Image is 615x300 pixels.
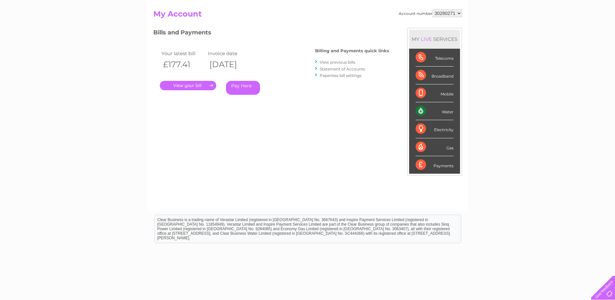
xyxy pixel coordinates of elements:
h4: Billing and Payments quick links [315,48,389,53]
a: Energy [517,28,531,32]
div: Telecoms [416,49,454,67]
a: Pay Here [226,81,260,95]
a: View previous bills [320,60,355,65]
th: [DATE] [206,58,253,71]
img: logo.png [21,17,54,37]
div: Broadband [416,67,454,84]
div: MY SERVICES [409,30,460,48]
td: Your latest bill [160,49,207,58]
a: . [160,81,216,90]
td: Invoice date [206,49,253,58]
div: Account number [399,9,462,17]
a: Log out [594,28,609,32]
div: LIVE [420,36,433,42]
a: Water [501,28,513,32]
div: Gas [416,138,454,156]
a: 0333 014 3131 [493,3,538,11]
div: Payments [416,156,454,174]
a: Statement of Accounts [320,67,365,71]
div: Mobile [416,84,454,102]
h2: My Account [153,9,462,22]
a: Paperless bill settings [320,73,361,78]
div: Clear Business is a trading name of Verastar Limited (registered in [GEOGRAPHIC_DATA] No. 3667643... [155,4,461,31]
div: Electricity [416,120,454,138]
h3: Bills and Payments [153,28,389,39]
th: £177.41 [160,58,207,71]
a: Blog [559,28,568,32]
a: Contact [572,28,588,32]
div: Water [416,102,454,120]
a: Telecoms [535,28,555,32]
